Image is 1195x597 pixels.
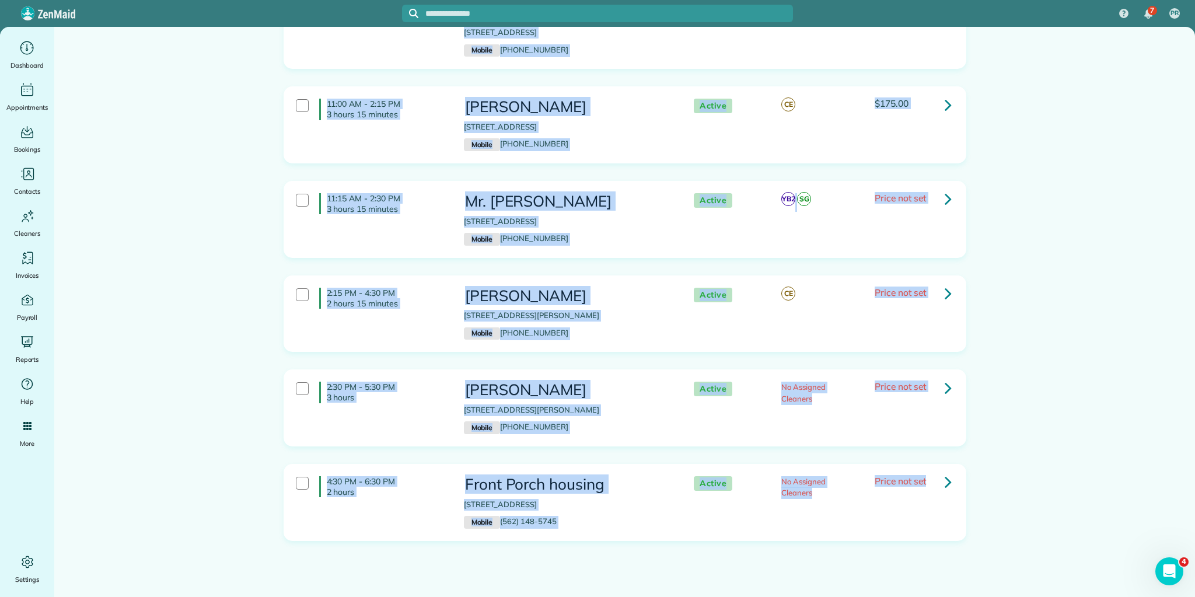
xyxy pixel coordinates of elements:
[16,270,39,281] span: Invoices
[464,27,670,39] p: [STREET_ADDRESS]
[5,207,50,239] a: Cleaners
[781,97,795,111] span: CE
[17,312,38,323] span: Payroll
[327,298,446,309] p: 2 hours 15 minutes
[875,192,926,204] span: Price not set
[875,380,926,392] span: Price not set
[6,102,48,113] span: Appointments
[797,192,811,206] span: SG
[319,382,446,403] h4: 2:30 PM - 5:30 PM
[464,328,568,337] a: Mobile[PHONE_NUMBER]
[409,9,418,18] svg: Focus search
[16,354,39,365] span: Reports
[15,574,40,585] span: Settings
[464,327,500,340] small: Mobile
[14,144,41,155] span: Bookings
[1136,1,1161,27] div: 7 unread notifications
[20,396,34,407] span: Help
[464,233,568,243] a: Mobile[PHONE_NUMBER]
[464,138,500,151] small: Mobile
[1179,557,1189,567] span: 4
[464,288,670,305] h3: [PERSON_NAME]
[319,193,446,214] h4: 11:15 AM - 2:30 PM
[327,487,446,497] p: 2 hours
[464,99,670,116] h3: [PERSON_NAME]
[14,228,40,239] span: Cleaners
[5,81,50,113] a: Appointments
[1170,9,1179,18] span: PR
[464,44,500,57] small: Mobile
[464,193,670,210] h3: Mr. [PERSON_NAME]
[11,60,44,71] span: Dashboard
[319,99,446,120] h4: 11:00 AM - 2:15 PM
[327,204,446,214] p: 3 hours 15 minutes
[464,404,670,416] p: [STREET_ADDRESS][PERSON_NAME]
[781,287,795,301] span: CE
[5,553,50,585] a: Settings
[694,288,732,302] span: Active
[875,97,909,109] span: $175.00
[781,382,826,403] span: No Assigned Cleaners
[464,45,568,54] a: Mobile[PHONE_NUMBER]
[5,333,50,365] a: Reports
[464,121,670,133] p: [STREET_ADDRESS]
[464,310,670,322] p: [STREET_ADDRESS][PERSON_NAME]
[319,476,446,497] h4: 4:30 PM - 6:30 PM
[464,422,568,431] a: Mobile[PHONE_NUMBER]
[464,476,670,493] h3: Front Porch housing
[5,39,50,71] a: Dashboard
[781,477,826,498] span: No Assigned Cleaners
[1155,557,1183,585] iframe: Intercom live chat
[14,186,40,197] span: Contacts
[875,475,926,487] span: Price not set
[5,375,50,407] a: Help
[327,392,446,403] p: 3 hours
[875,287,926,298] span: Price not set
[694,99,732,113] span: Active
[1150,6,1154,15] span: 7
[694,193,732,208] span: Active
[327,109,446,120] p: 3 hours 15 minutes
[464,516,500,529] small: Mobile
[694,382,732,396] span: Active
[319,288,446,309] h4: 2:15 PM - 4:30 PM
[464,421,500,434] small: Mobile
[20,438,34,449] span: More
[5,249,50,281] a: Invoices
[464,139,568,148] a: Mobile[PHONE_NUMBER]
[781,192,795,206] span: YB2
[5,165,50,197] a: Contacts
[464,382,670,399] h3: [PERSON_NAME]
[5,291,50,323] a: Payroll
[5,123,50,155] a: Bookings
[464,516,557,526] a: Mobile(562) 148-5745
[464,216,670,228] p: [STREET_ADDRESS]
[464,233,500,246] small: Mobile
[402,9,418,18] button: Focus search
[464,499,670,511] p: [STREET_ADDRESS]
[694,476,732,491] span: Active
